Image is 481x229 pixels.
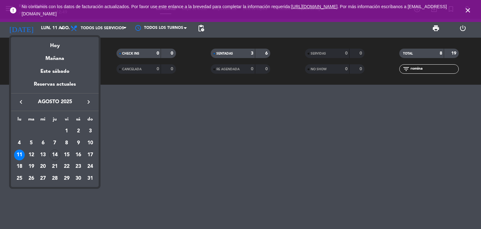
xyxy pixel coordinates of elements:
[37,116,49,125] th: miércoles
[49,173,60,184] div: 28
[38,150,48,160] div: 13
[13,149,25,161] td: 11 de agosto de 2025
[61,173,72,184] div: 29
[73,116,85,125] th: sábado
[25,137,37,149] td: 5 de agosto de 2025
[11,50,99,63] div: Mañana
[73,126,84,136] div: 2
[38,138,48,148] div: 6
[17,98,25,106] i: keyboard_arrow_left
[14,138,25,148] div: 4
[49,149,61,161] td: 14 de agosto de 2025
[61,161,73,173] td: 22 de agosto de 2025
[84,116,96,125] th: domingo
[61,173,73,184] td: 29 de agosto de 2025
[73,125,85,137] td: 2 de agosto de 2025
[15,98,27,106] button: keyboard_arrow_left
[84,149,96,161] td: 17 de agosto de 2025
[49,137,61,149] td: 7 de agosto de 2025
[49,150,60,160] div: 14
[61,126,72,136] div: 1
[61,161,72,172] div: 22
[85,98,92,106] i: keyboard_arrow_right
[73,161,85,173] td: 23 de agosto de 2025
[84,125,96,137] td: 3 de agosto de 2025
[73,173,85,184] td: 30 de agosto de 2025
[61,150,72,160] div: 15
[11,63,99,80] div: Este sábado
[61,137,73,149] td: 8 de agosto de 2025
[73,150,84,160] div: 16
[37,149,49,161] td: 13 de agosto de 2025
[85,126,96,136] div: 3
[49,161,61,173] td: 21 de agosto de 2025
[61,125,73,137] td: 1 de agosto de 2025
[14,173,25,184] div: 25
[14,150,25,160] div: 11
[73,161,84,172] div: 23
[38,173,48,184] div: 27
[25,149,37,161] td: 12 de agosto de 2025
[13,137,25,149] td: 4 de agosto de 2025
[49,138,60,148] div: 7
[49,116,61,125] th: jueves
[14,161,25,172] div: 18
[26,161,37,172] div: 19
[49,173,61,184] td: 28 de agosto de 2025
[26,138,37,148] div: 5
[85,138,96,148] div: 10
[11,80,99,93] div: Reservas actuales
[38,161,48,172] div: 20
[73,138,84,148] div: 9
[26,150,37,160] div: 12
[25,173,37,184] td: 26 de agosto de 2025
[85,173,96,184] div: 31
[73,137,85,149] td: 9 de agosto de 2025
[84,137,96,149] td: 10 de agosto de 2025
[61,149,73,161] td: 15 de agosto de 2025
[25,116,37,125] th: martes
[61,138,72,148] div: 8
[73,149,85,161] td: 16 de agosto de 2025
[37,137,49,149] td: 6 de agosto de 2025
[13,161,25,173] td: 18 de agosto de 2025
[13,173,25,184] td: 25 de agosto de 2025
[83,98,94,106] button: keyboard_arrow_right
[84,161,96,173] td: 24 de agosto de 2025
[26,173,37,184] div: 26
[27,98,83,106] span: agosto 2025
[37,173,49,184] td: 27 de agosto de 2025
[85,150,96,160] div: 17
[37,161,49,173] td: 20 de agosto de 2025
[73,173,84,184] div: 30
[84,173,96,184] td: 31 de agosto de 2025
[25,161,37,173] td: 19 de agosto de 2025
[13,116,25,125] th: lunes
[11,37,99,50] div: Hoy
[61,116,73,125] th: viernes
[85,161,96,172] div: 24
[49,161,60,172] div: 21
[13,125,61,137] td: AGO.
